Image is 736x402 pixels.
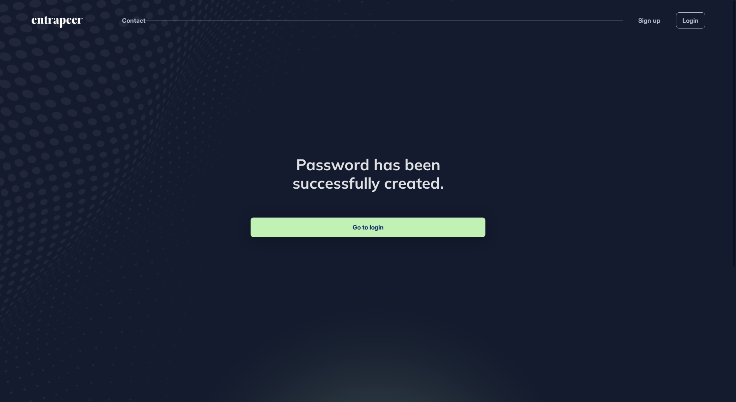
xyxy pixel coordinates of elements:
[122,15,146,25] button: Contact
[251,155,485,192] h1: Password has been successfully created.
[251,218,485,237] a: Go to login
[676,12,705,28] a: Login
[638,16,661,25] a: Sign up
[31,16,84,31] a: entrapeer-logo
